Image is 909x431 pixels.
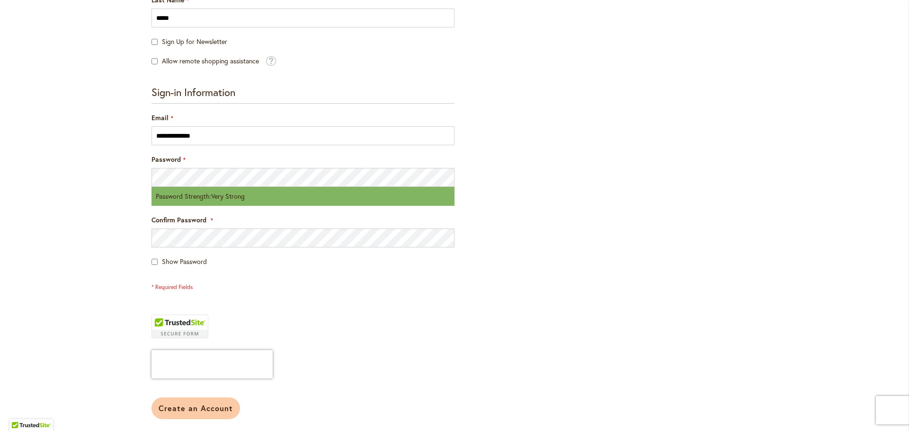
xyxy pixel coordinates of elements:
[151,187,454,206] div: Password Strength:
[151,215,206,224] span: Confirm Password
[151,155,181,164] span: Password
[7,397,34,424] iframe: Launch Accessibility Center
[151,397,240,419] button: Create an Account
[151,113,169,122] span: Email
[162,257,207,266] span: Show Password
[162,56,259,65] span: Allow remote shopping assistance
[151,85,235,99] span: Sign-in Information
[151,350,273,378] iframe: reCAPTCHA
[211,192,245,201] span: Very Strong
[162,37,227,46] span: Sign Up for Newsletter
[159,403,233,413] span: Create an Account
[151,315,208,338] div: TrustedSite Certified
